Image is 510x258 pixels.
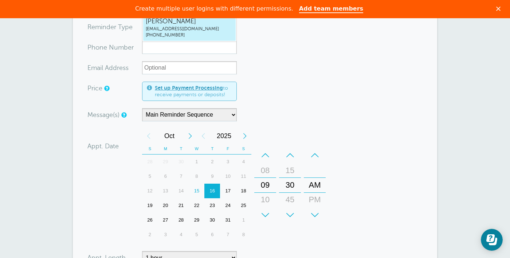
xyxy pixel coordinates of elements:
[158,184,173,198] div: Monday, October 13
[236,184,251,198] div: 18
[142,227,158,242] div: 2
[236,198,251,213] div: 25
[220,198,236,213] div: Friday, October 24
[236,143,251,155] th: S
[87,85,102,91] label: Price
[220,169,236,184] div: 10
[104,86,109,91] a: An optional price for the appointment. If you set a price, you can include a payment link in your...
[158,198,173,213] div: Monday, October 20
[236,169,251,184] div: Saturday, October 11
[158,155,173,169] div: 29
[189,155,205,169] div: Wednesday, October 1
[204,184,220,198] div: 16
[155,85,223,91] a: Set up Payment Processing
[189,143,205,155] th: W
[173,184,189,198] div: Tuesday, October 14
[158,227,173,242] div: 3
[142,184,158,198] div: 12
[204,155,220,169] div: Thursday, October 2
[87,64,100,71] span: Ema
[173,227,189,242] div: Tuesday, November 4
[236,155,251,169] div: 4
[189,227,205,242] div: 5
[173,169,189,184] div: Tuesday, October 7
[189,198,205,213] div: Wednesday, October 22
[158,143,173,155] th: M
[281,178,299,192] div: 30
[189,169,205,184] div: Wednesday, October 8
[496,7,503,11] div: Close
[87,61,142,74] div: ress
[204,198,220,213] div: Thursday, October 23
[189,198,205,213] div: 22
[481,229,503,251] iframe: Resource center
[189,227,205,242] div: Wednesday, November 5
[142,198,158,213] div: Sunday, October 19
[158,198,173,213] div: 20
[254,148,276,222] div: Hours
[220,227,236,242] div: 7
[158,213,173,227] div: Monday, October 27
[281,163,299,178] div: 15
[87,24,133,30] label: Reminder Type
[281,192,299,207] div: 45
[197,129,210,143] div: Previous Year
[220,155,236,169] div: Friday, October 3
[142,155,158,169] div: 28
[204,169,220,184] div: Thursday, October 9
[220,213,236,227] div: Friday, October 31
[142,169,158,184] div: Sunday, October 5
[142,198,158,213] div: 19
[173,213,189,227] div: Tuesday, October 28
[306,178,323,192] div: AM
[189,184,205,198] div: 15
[236,184,251,198] div: Saturday, October 18
[87,112,119,118] label: Message(s)
[142,184,158,198] div: Sunday, October 12
[87,44,99,51] span: Pho
[204,155,220,169] div: 2
[173,155,189,169] div: Tuesday, September 30
[236,169,251,184] div: 11
[158,227,173,242] div: Monday, November 3
[184,129,197,143] div: Next Month
[142,169,158,184] div: 5
[121,113,126,117] a: Simple templates and custom messages will use the reminder schedule set under Settings > Reminder...
[142,213,158,227] div: Sunday, October 26
[146,32,233,38] span: [PHONE_NUMBER]
[220,169,236,184] div: Friday, October 10
[189,213,205,227] div: Wednesday, October 29
[173,198,189,213] div: Tuesday, October 21
[306,192,323,207] div: PM
[173,143,189,155] th: T
[204,198,220,213] div: 23
[173,227,189,242] div: 4
[279,148,301,222] div: Minutes
[158,184,173,198] div: 13
[256,192,274,207] div: 10
[142,155,158,169] div: Sunday, September 28
[189,155,205,169] div: 1
[236,213,251,227] div: 1
[189,213,205,227] div: 29
[158,155,173,169] div: Monday, September 29
[256,178,274,192] div: 09
[158,169,173,184] div: 6
[204,213,220,227] div: Thursday, October 30
[236,227,251,242] div: 8
[173,155,189,169] div: 30
[146,17,233,26] span: [PERSON_NAME]
[236,155,251,169] div: Saturday, October 4
[204,227,220,242] div: Thursday, November 6
[100,64,117,71] span: il Add
[155,129,184,143] span: October
[299,5,363,13] a: Add team members
[142,227,158,242] div: Sunday, November 2
[173,198,189,213] div: 21
[204,213,220,227] div: 30
[158,213,173,227] div: 27
[220,227,236,242] div: Friday, November 7
[220,184,236,198] div: Friday, October 17
[173,184,189,198] div: 14
[238,129,251,143] div: Next Year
